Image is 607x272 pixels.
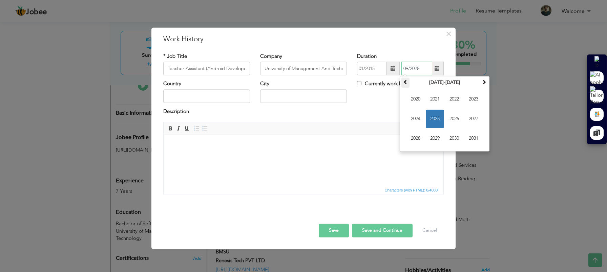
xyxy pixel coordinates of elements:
span: 2030 [445,130,463,148]
a: Italic [175,125,182,132]
label: Currently work here [357,81,409,88]
button: Cancel [416,224,444,237]
span: 2020 [406,90,425,109]
label: * Job Title [163,53,187,60]
input: Currently work here [357,81,361,86]
label: Description [163,108,189,115]
button: Save [319,224,349,237]
label: City [260,81,269,88]
a: Insert/Remove Bulleted List [201,125,209,132]
span: Characters (with HTML): 0/4000 [383,187,439,194]
label: Company [260,53,282,60]
span: 2031 [464,130,483,148]
span: 2028 [406,130,425,148]
div: Statistics [383,187,440,194]
label: Country [163,81,181,88]
span: Next Decade [482,80,486,85]
th: Select Decade [410,78,480,88]
button: Close [443,28,454,39]
span: 2023 [464,90,483,109]
span: 2025 [426,110,444,128]
span: 2029 [426,130,444,148]
span: 2027 [464,110,483,128]
span: Previous Decade [403,80,408,85]
span: 2022 [445,90,463,109]
iframe: Rich Text Editor, workEditor [164,135,443,186]
a: Bold [167,125,174,132]
h3: Work History [163,34,444,44]
span: 2024 [406,110,425,128]
span: 2026 [445,110,463,128]
label: Duration [357,53,377,60]
button: Save and Continue [352,224,413,237]
input: Present [401,62,432,75]
input: From [357,62,386,75]
a: Insert/Remove Numbered List [193,125,201,132]
span: × [446,28,452,40]
span: 2021 [426,90,444,109]
a: Underline [183,125,190,132]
